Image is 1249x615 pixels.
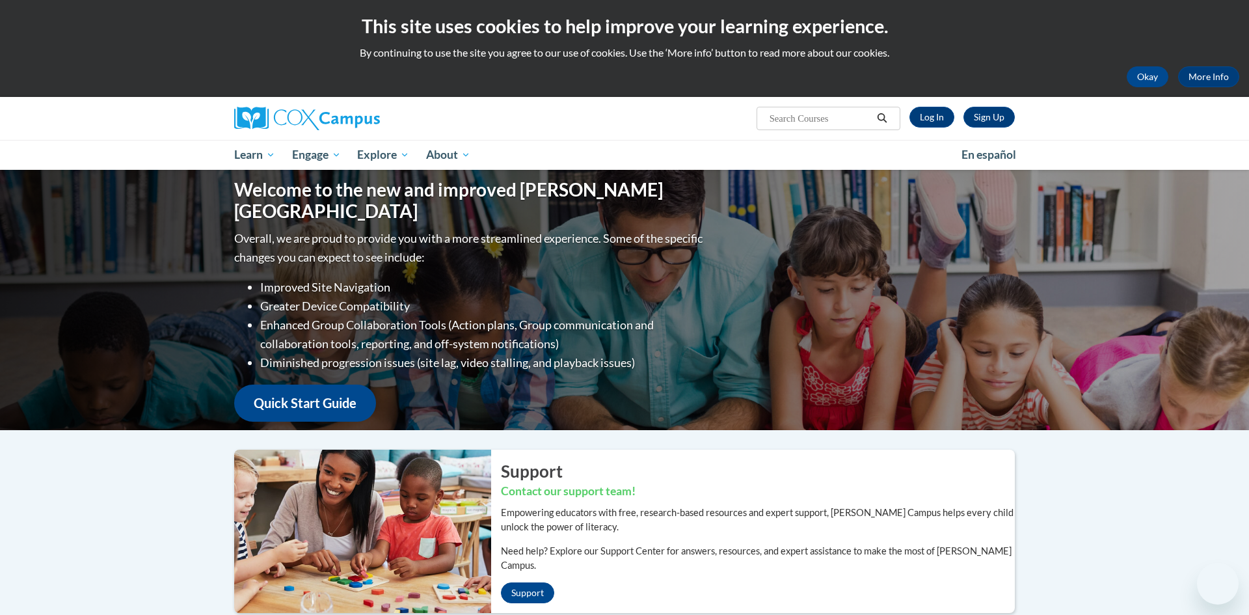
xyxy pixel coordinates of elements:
[768,111,872,126] input: Search Courses
[501,459,1015,483] h2: Support
[963,107,1015,128] a: Register
[501,582,554,603] a: Support
[234,179,706,223] h1: Welcome to the new and improved [PERSON_NAME][GEOGRAPHIC_DATA]
[426,147,470,163] span: About
[284,140,349,170] a: Engage
[501,506,1015,534] p: Empowering educators with free, research-based resources and expert support, [PERSON_NAME] Campus...
[10,13,1239,39] h2: This site uses cookies to help improve your learning experience.
[418,140,479,170] a: About
[260,316,706,353] li: Enhanced Group Collaboration Tools (Action plans, Group communication and collaboration tools, re...
[909,107,954,128] a: Log In
[1178,66,1239,87] a: More Info
[10,46,1239,60] p: By continuing to use the site you agree to our use of cookies. Use the ‘More info’ button to read...
[292,147,341,163] span: Engage
[234,385,376,422] a: Quick Start Guide
[226,140,284,170] a: Learn
[260,297,706,316] li: Greater Device Compatibility
[234,107,481,130] a: Cox Campus
[234,229,706,267] p: Overall, we are proud to provide you with a more streamlined experience. Some of the specific cha...
[501,544,1015,573] p: Need help? Explore our Support Center for answers, resources, and expert assistance to make the m...
[953,141,1025,169] a: En español
[224,450,491,612] img: ...
[1197,563,1239,605] iframe: Button to launch messaging window
[1127,66,1168,87] button: Okay
[234,107,380,130] img: Cox Campus
[961,148,1016,161] span: En español
[260,278,706,297] li: Improved Site Navigation
[357,147,409,163] span: Explore
[501,484,1015,500] h3: Contact our support team!
[215,140,1034,170] div: Main menu
[260,353,706,372] li: Diminished progression issues (site lag, video stalling, and playback issues)
[234,147,275,163] span: Learn
[349,140,418,170] a: Explore
[872,111,892,126] button: Search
